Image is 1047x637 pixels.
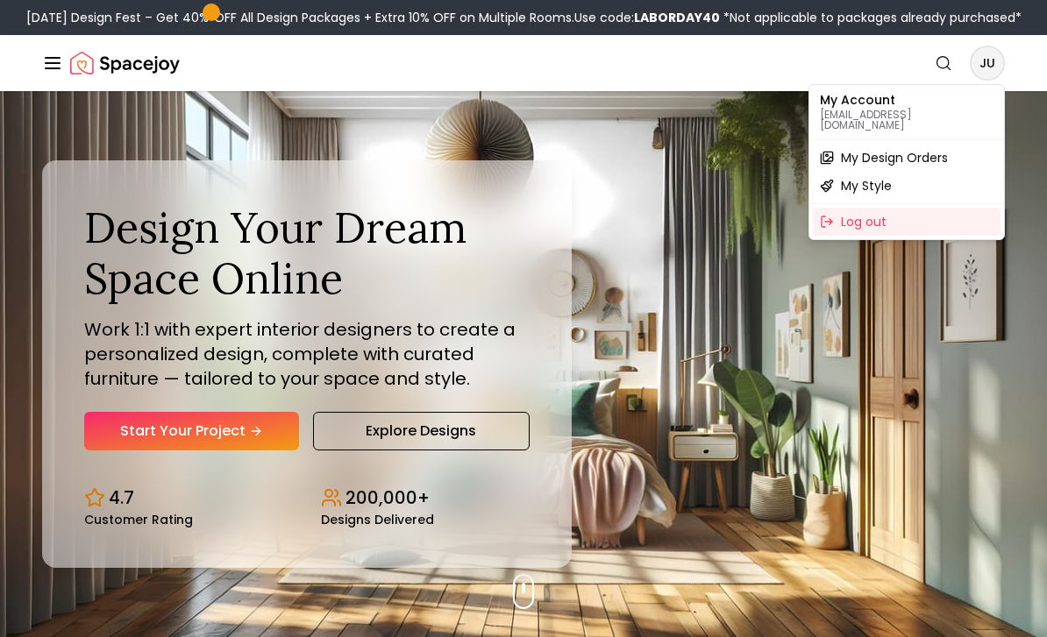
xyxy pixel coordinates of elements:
[841,149,948,166] span: My Design Orders
[813,208,1001,236] div: Log out
[813,144,1001,172] a: My Design Orders
[820,94,994,106] p: My Account
[813,172,1001,200] a: My Style
[820,110,994,131] p: [EMAIL_ADDRESS][DOMAIN_NAME]
[841,177,892,195] span: My Style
